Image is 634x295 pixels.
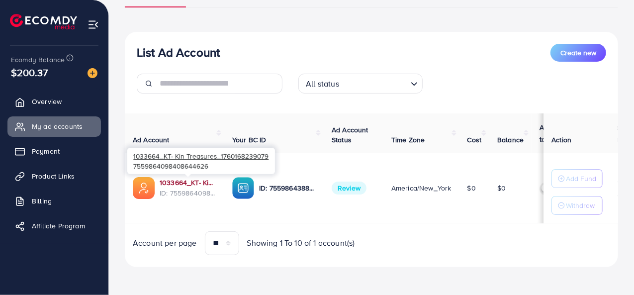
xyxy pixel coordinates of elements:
span: America/New_York [391,183,452,193]
span: Review [332,182,366,195]
a: My ad accounts [7,116,101,136]
p: Withdraw [566,199,595,211]
span: ID: 7559864098408644626 [160,188,216,198]
span: Balance [497,135,524,145]
span: Time Zone [391,135,425,145]
span: Payment [32,146,60,156]
button: Add Fund [551,169,603,188]
img: image [88,68,97,78]
div: Search for option [298,74,423,94]
span: Affiliate Program [32,221,85,231]
span: Cost [467,135,482,145]
a: Overview [7,92,101,111]
span: $0 [497,183,506,193]
span: Account per page [133,237,197,249]
span: All status [304,77,341,91]
img: ic-ba-acc.ded83a64.svg [232,177,254,199]
input: Search for option [342,75,407,91]
span: Ad Account Status [332,125,368,145]
a: Affiliate Program [7,216,101,236]
span: Your BC ID [232,135,267,145]
span: Showing 1 To 10 of 1 account(s) [247,237,355,249]
button: Create new [550,44,606,62]
a: 1033664_KT- Kin Treasures_1760168239079 [160,178,216,188]
span: Ecomdy Balance [11,55,65,65]
a: Payment [7,141,101,161]
a: Billing [7,191,101,211]
img: ic-ads-acc.e4c84228.svg [133,177,155,199]
img: menu [88,19,99,30]
button: Withdraw [551,196,603,215]
span: $200.37 [11,65,48,80]
p: Add Fund [566,173,596,185]
span: Overview [32,97,62,106]
p: ID: 7559864388467916807 [259,182,316,194]
span: Action [551,135,571,145]
iframe: Chat [592,250,627,288]
span: Ad Account [133,135,170,145]
img: logo [10,14,77,29]
div: 7559864098408644626 [127,148,275,174]
span: Create new [560,48,596,58]
span: My ad accounts [32,121,83,131]
span: Product Links [32,171,75,181]
span: $0 [467,183,476,193]
span: Billing [32,196,52,206]
span: 1033664_KT- Kin Treasures_1760168239079 [133,151,269,161]
a: Product Links [7,166,101,186]
h3: List Ad Account [137,45,220,60]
